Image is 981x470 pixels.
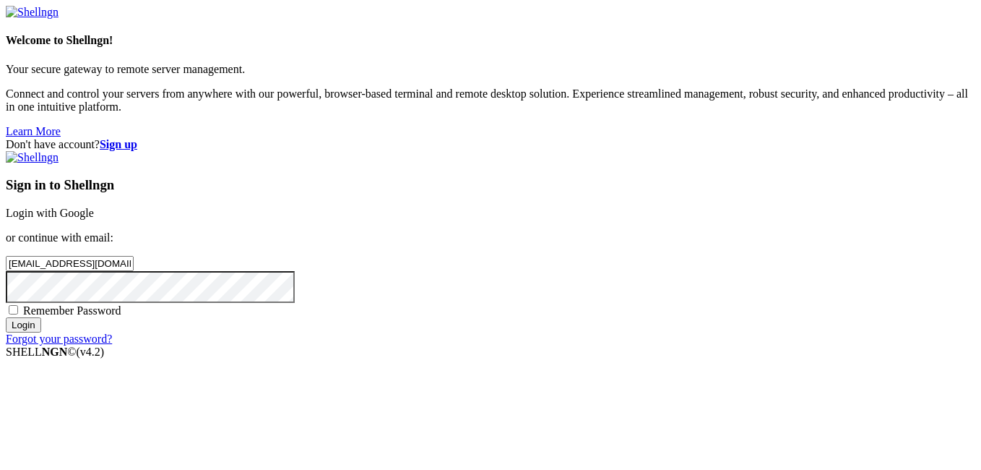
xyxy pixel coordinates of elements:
a: Sign up [100,138,137,150]
p: Connect and control your servers from anywhere with our powerful, browser-based terminal and remo... [6,87,975,114]
h4: Welcome to Shellngn! [6,34,975,47]
span: Remember Password [23,304,121,317]
a: Learn More [6,125,61,137]
p: Your secure gateway to remote server management. [6,63,975,76]
input: Login [6,317,41,333]
span: 4.2.0 [77,346,105,358]
b: NGN [42,346,68,358]
span: SHELL © [6,346,104,358]
a: Login with Google [6,207,94,219]
input: Remember Password [9,305,18,315]
input: Email address [6,256,134,271]
a: Forgot your password? [6,333,112,345]
h3: Sign in to Shellngn [6,177,975,193]
div: Don't have account? [6,138,975,151]
img: Shellngn [6,151,59,164]
p: or continue with email: [6,231,975,244]
img: Shellngn [6,6,59,19]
